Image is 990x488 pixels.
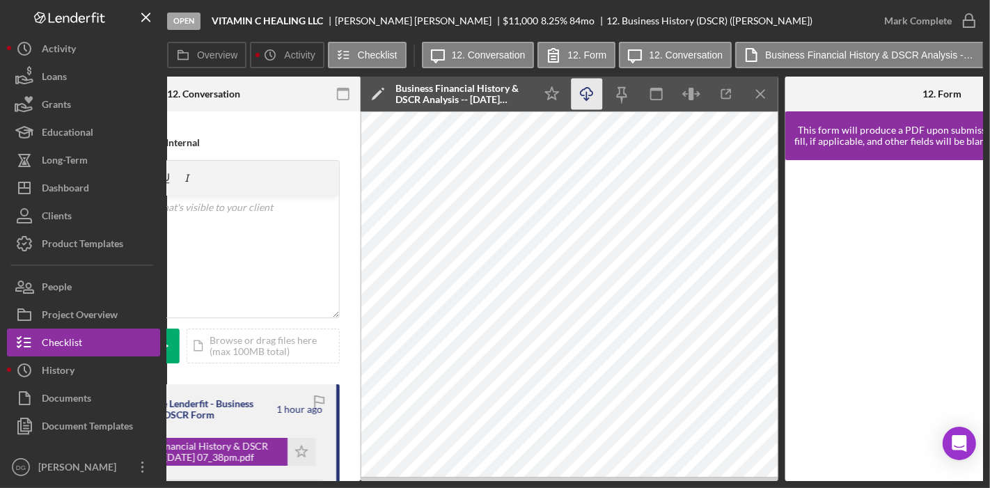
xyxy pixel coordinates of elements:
[42,356,74,388] div: History
[197,49,237,61] label: Overview
[606,15,812,26] div: 12. Business History (DSCR) ([PERSON_NAME])
[167,42,246,68] button: Overview
[422,42,535,68] button: 12. Conversation
[922,88,961,100] div: 12. Form
[166,132,200,153] div: Internal
[358,49,398,61] label: Checklist
[42,329,82,360] div: Checklist
[7,356,160,384] button: History
[503,15,539,26] span: $11,000
[7,273,160,301] button: People
[7,384,160,412] button: Documents
[335,15,503,26] div: [PERSON_NAME] [PERSON_NAME]
[42,273,72,304] div: People
[395,83,528,105] div: Business Financial History & DSCR Analysis -- [DATE] 07_38pm.pdf
[42,412,133,443] div: Document Templates
[16,464,26,471] text: DG
[35,453,125,485] div: [PERSON_NAME]
[159,132,207,153] button: Internal
[276,404,322,415] time: 2025-10-08 23:38
[569,15,595,26] div: 84 mo
[7,453,160,481] button: DG[PERSON_NAME]
[89,398,274,420] div: You Submitted the Lenderfit - Business Trend Analysis & DSCR Form
[619,42,732,68] button: 12. Conversation
[212,15,323,26] b: VITAMIN C HEALING LLC
[7,301,160,329] button: Project Overview
[649,49,723,61] label: 12. Conversation
[250,42,324,68] button: Activity
[452,49,526,61] label: 12. Conversation
[117,441,281,463] div: Business Financial History & DSCR Analysis -- [DATE] 07_38pm.pdf
[167,13,201,30] div: Open
[328,42,407,68] button: Checklist
[870,7,983,35] button: Mark Complete
[884,7,952,35] div: Mark Complete
[567,49,606,61] label: 12. Form
[42,301,118,332] div: Project Overview
[89,438,315,466] button: Business Financial History & DSCR Analysis -- [DATE] 07_38pm.pdf
[284,49,315,61] label: Activity
[537,42,615,68] button: 12. Form
[7,412,160,440] button: Document Templates
[7,329,160,356] button: Checklist
[168,88,241,100] div: 12. Conversation
[943,427,976,460] div: Open Intercom Messenger
[541,15,567,26] div: 8.25 %
[765,49,974,61] label: Business Financial History & DSCR Analysis -- [DATE] 07_38pm.pdf
[42,384,91,416] div: Documents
